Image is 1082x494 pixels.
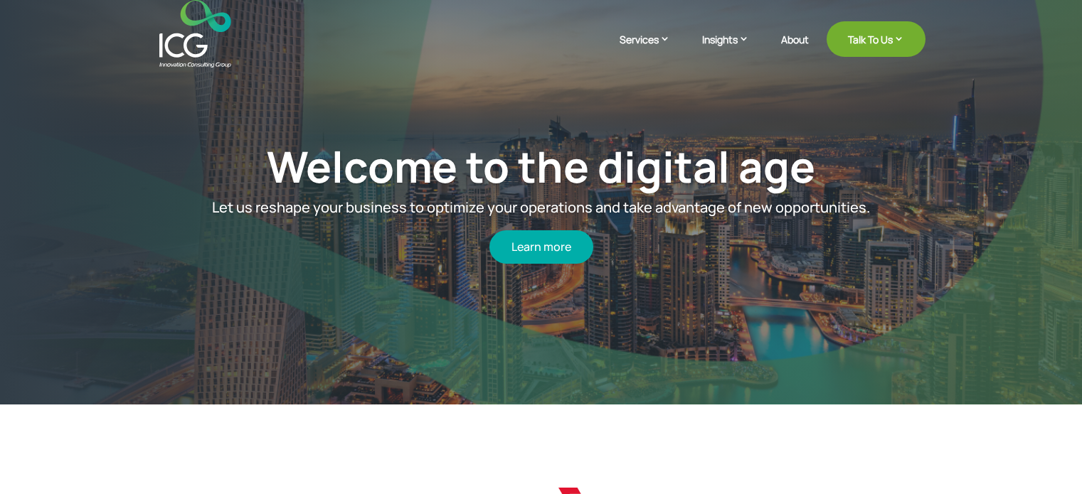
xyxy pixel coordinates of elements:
a: Talk To Us [827,21,925,57]
a: Insights [702,32,763,68]
a: Learn more [489,230,593,264]
a: Services [620,32,684,68]
span: Let us reshape your business to optimize your operations and take advantage of new opportunities. [212,198,870,217]
a: About [781,34,809,68]
a: Welcome to the digital age [267,137,815,195]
